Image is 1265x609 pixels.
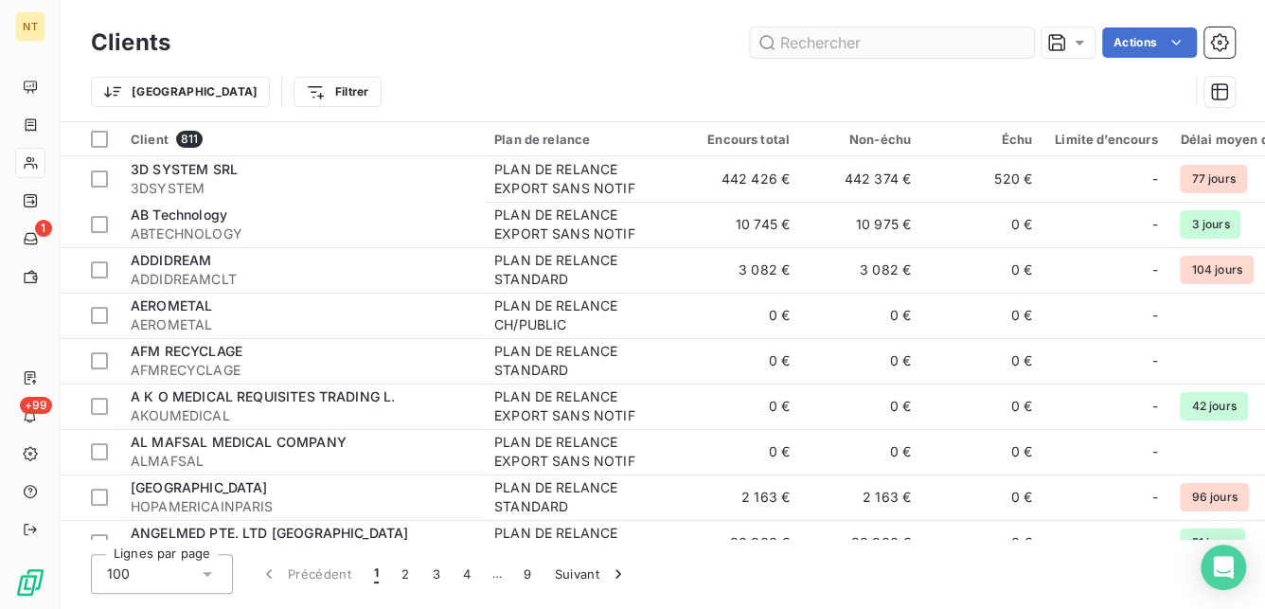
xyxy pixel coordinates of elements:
[680,293,801,338] td: 0 €
[131,388,395,404] span: A K O MEDICAL REQUISITES TRADING L.
[494,296,668,334] div: PLAN DE RELANCE CH/PUBLIC
[107,564,130,583] span: 100
[131,434,347,450] span: AL MAFSAL MEDICAL COMPANY
[922,202,1043,247] td: 0 €
[922,156,1043,202] td: 520 €
[543,554,639,594] button: Suivant
[680,247,801,293] td: 3 082 €
[1180,165,1246,193] span: 77 jours
[934,132,1032,147] div: Échu
[922,338,1043,384] td: 0 €
[922,247,1043,293] td: 0 €
[494,132,668,147] div: Plan de relance
[482,559,512,589] span: …
[680,475,801,520] td: 2 163 €
[922,429,1043,475] td: 0 €
[1180,392,1247,421] span: 42 jours
[131,270,472,289] span: ADDIDREAMCLT
[131,479,268,495] span: [GEOGRAPHIC_DATA]
[15,224,45,254] a: 1
[494,251,668,289] div: PLAN DE RELANCE STANDARD
[131,224,472,243] span: ABTECHNOLOGY
[801,384,922,429] td: 0 €
[131,252,211,268] span: ADDIDREAM
[801,293,922,338] td: 0 €
[1151,170,1157,188] span: -
[801,475,922,520] td: 2 163 €
[452,554,482,594] button: 4
[922,384,1043,429] td: 0 €
[91,77,270,107] button: [GEOGRAPHIC_DATA]
[131,406,472,425] span: AKOUMEDICAL
[494,478,668,516] div: PLAN DE RELANCE STANDARD
[680,384,801,429] td: 0 €
[248,554,363,594] button: Précédent
[35,220,52,237] span: 1
[15,567,45,598] img: Logo LeanPay
[680,202,801,247] td: 10 745 €
[1102,27,1197,58] button: Actions
[390,554,420,594] button: 2
[1180,256,1253,284] span: 104 jours
[494,206,668,243] div: PLAN DE RELANCE EXPORT SANS NOTIF
[680,338,801,384] td: 0 €
[801,520,922,565] td: 30 060 €
[1201,545,1246,590] div: Open Intercom Messenger
[1180,483,1248,511] span: 96 jours
[494,433,668,471] div: PLAN DE RELANCE EXPORT SANS NOTIF
[512,554,543,594] button: 9
[15,11,45,42] div: NT
[680,520,801,565] td: 30 060 €
[1180,210,1240,239] span: 3 jours
[131,525,408,541] span: ANGELMED PTE. LTD [GEOGRAPHIC_DATA]
[680,429,801,475] td: 0 €
[1151,533,1157,552] span: -
[801,247,922,293] td: 3 082 €
[1151,215,1157,234] span: -
[91,26,170,60] h3: Clients
[801,156,922,202] td: 442 374 €
[691,132,790,147] div: Encours total
[131,179,472,198] span: 3DSYSTEM
[131,161,238,177] span: 3D SYSTEM SRL
[1055,132,1157,147] div: Limite d’encours
[131,497,472,516] span: HOPAMERICAINPARIS
[1180,528,1244,557] span: 51 jours
[922,520,1043,565] td: 0 €
[374,564,379,583] span: 1
[1151,351,1157,370] span: -
[801,202,922,247] td: 10 975 €
[421,554,452,594] button: 3
[801,429,922,475] td: 0 €
[294,77,381,107] button: Filtrer
[131,452,472,471] span: ALMAFSAL
[1151,260,1157,279] span: -
[922,475,1043,520] td: 0 €
[750,27,1034,58] input: Rechercher
[494,342,668,380] div: PLAN DE RELANCE STANDARD
[494,160,668,198] div: PLAN DE RELANCE EXPORT SANS NOTIF
[131,361,472,380] span: AFMRECYCLAGE
[494,387,668,425] div: PLAN DE RELANCE EXPORT SANS NOTIF
[812,132,911,147] div: Non-échu
[1151,488,1157,507] span: -
[131,315,472,334] span: AEROMETAL
[131,343,242,359] span: AFM RECYCLAGE
[1151,397,1157,416] span: -
[363,554,390,594] button: 1
[1151,442,1157,461] span: -
[1151,306,1157,325] span: -
[131,132,169,147] span: Client
[176,131,203,148] span: 811
[801,338,922,384] td: 0 €
[131,297,212,313] span: AEROMETAL
[680,156,801,202] td: 442 426 €
[494,524,668,562] div: PLAN DE RELANCE EXPORT SANS NOTIF
[922,293,1043,338] td: 0 €
[20,397,52,414] span: +99
[131,206,227,223] span: AB Technology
